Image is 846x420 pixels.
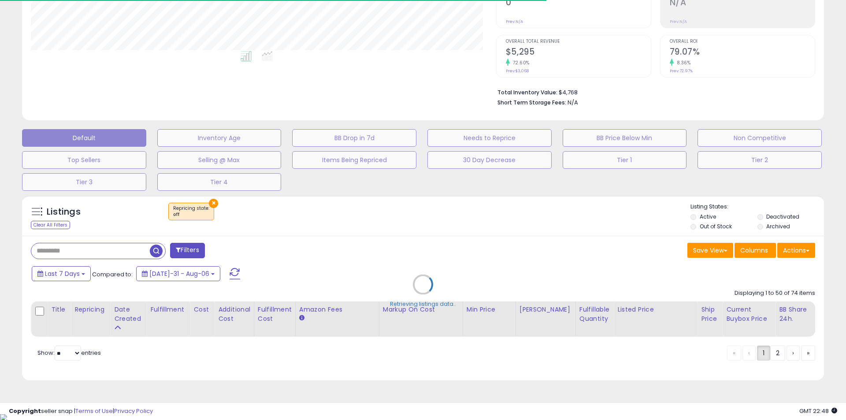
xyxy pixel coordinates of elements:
[22,129,146,147] button: Default
[114,407,153,415] a: Privacy Policy
[497,89,557,96] b: Total Inventory Value:
[799,407,837,415] span: 2025-08-14 22:48 GMT
[506,39,651,44] span: Overall Total Revenue
[497,99,566,106] b: Short Term Storage Fees:
[563,151,687,169] button: Tier 1
[670,39,815,44] span: Overall ROI
[506,47,651,59] h2: $5,295
[9,407,41,415] strong: Copyright
[510,59,530,66] small: 72.60%
[506,19,523,24] small: Prev: N/A
[75,407,113,415] a: Terms of Use
[157,129,282,147] button: Inventory Age
[292,129,416,147] button: BB Drop in 7d
[670,47,815,59] h2: 79.07%
[497,86,809,97] li: $4,768
[157,173,282,191] button: Tier 4
[9,407,153,416] div: seller snap | |
[506,68,529,74] small: Prev: $3,068
[670,19,687,24] small: Prev: N/A
[390,300,456,308] div: Retrieving listings data..
[22,151,146,169] button: Top Sellers
[698,129,822,147] button: Non Competitive
[22,173,146,191] button: Tier 3
[292,151,416,169] button: Items Being Repriced
[698,151,822,169] button: Tier 2
[157,151,282,169] button: Selling @ Max
[427,129,552,147] button: Needs to Reprice
[568,98,578,107] span: N/A
[674,59,691,66] small: 8.36%
[563,129,687,147] button: BB Price Below Min
[670,68,693,74] small: Prev: 72.97%
[427,151,552,169] button: 30 Day Decrease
